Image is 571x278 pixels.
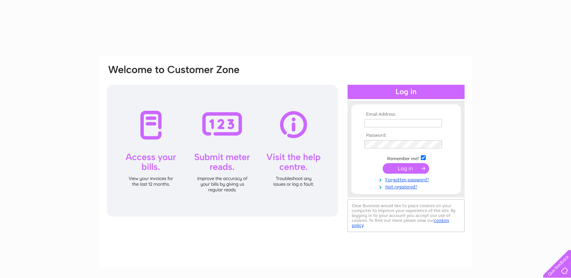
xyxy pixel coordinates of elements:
a: Not registered? [364,183,450,190]
th: Password: [362,133,450,138]
input: Submit [383,163,429,174]
th: Email Address: [362,112,450,117]
a: Forgotten password? [364,176,450,183]
td: Remember me? [362,154,450,162]
div: Clear Business would like to place cookies on your computer to improve your experience of the sit... [348,199,465,232]
a: cookies policy [352,218,449,228]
